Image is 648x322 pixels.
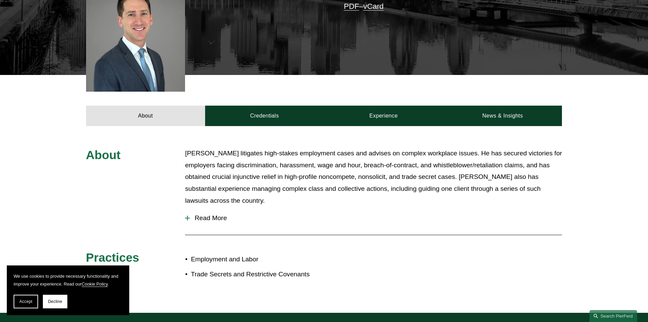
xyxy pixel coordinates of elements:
[363,2,384,11] a: vCard
[190,214,562,222] span: Read More
[86,251,139,264] span: Practices
[191,269,324,280] p: Trade Secrets and Restrictive Covenants
[86,106,205,126] a: About
[7,265,129,315] section: Cookie banner
[185,148,562,206] p: [PERSON_NAME] litigates high-stakes employment cases and advises on complex workplace issues. He ...
[14,272,122,288] p: We use cookies to provide necessary functionality and improve your experience. Read our .
[48,299,62,304] span: Decline
[82,281,108,287] a: Cookie Policy
[14,295,38,308] button: Accept
[589,310,637,322] a: Search this site
[191,254,324,265] p: Employment and Labor
[324,106,443,126] a: Experience
[443,106,562,126] a: News & Insights
[185,209,562,227] button: Read More
[19,299,32,304] span: Accept
[43,295,67,308] button: Decline
[344,2,359,11] a: PDF
[86,148,121,162] span: About
[205,106,324,126] a: Credentials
